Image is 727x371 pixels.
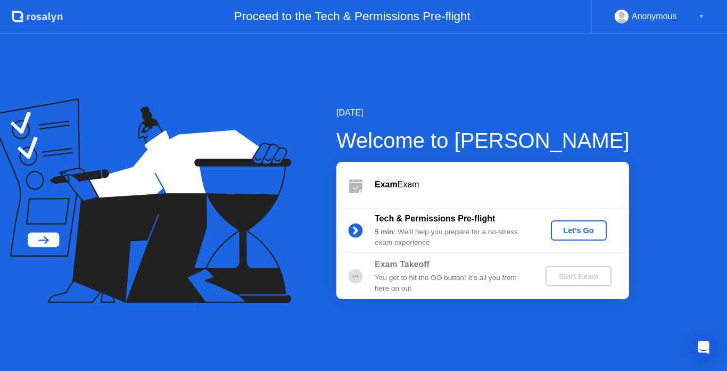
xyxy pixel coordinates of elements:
[375,260,429,269] b: Exam Takeoff
[336,125,630,156] div: Welcome to [PERSON_NAME]
[375,273,528,294] div: You get to hit the GO button! It’s all you from here on out
[546,266,611,286] button: Start Exam
[699,10,704,23] div: ▼
[375,180,398,189] b: Exam
[375,227,528,249] div: : We’ll help you prepare for a no-stress exam experience
[691,335,716,360] div: Open Intercom Messenger
[375,228,394,236] b: 5 min
[550,272,607,281] div: Start Exam
[375,214,495,223] b: Tech & Permissions Pre-flight
[551,220,607,241] button: Let's Go
[632,10,677,23] div: Anonymous
[555,226,602,235] div: Let's Go
[336,106,630,119] div: [DATE]
[375,178,629,191] div: Exam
